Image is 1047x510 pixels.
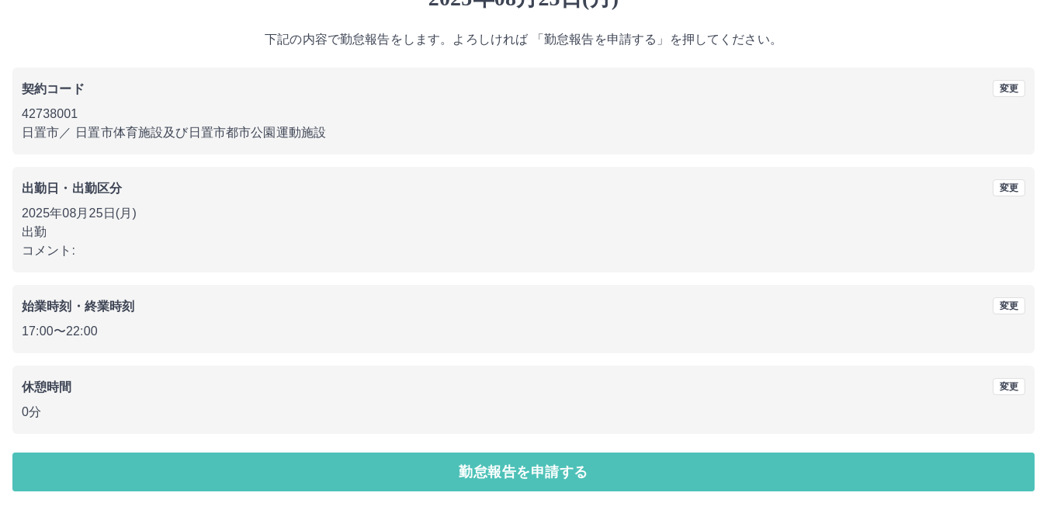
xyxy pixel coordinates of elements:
button: 変更 [993,378,1025,395]
b: 始業時刻・終業時刻 [22,300,134,313]
p: 出勤 [22,223,1025,241]
button: 変更 [993,179,1025,196]
p: 2025年08月25日(月) [22,204,1025,223]
button: 勤怠報告を申請する [12,453,1035,491]
p: 42738001 [22,105,1025,123]
p: 17:00 〜 22:00 [22,322,1025,341]
p: 0分 [22,403,1025,422]
button: 変更 [993,297,1025,314]
b: 出勤日・出勤区分 [22,182,122,195]
b: 休憩時間 [22,380,72,394]
button: 変更 [993,80,1025,97]
p: 下記の内容で勤怠報告をします。よろしければ 「勤怠報告を申請する」を押してください。 [12,30,1035,49]
b: 契約コード [22,82,85,95]
p: 日置市 ／ 日置市体育施設及び日置市都市公園運動施設 [22,123,1025,142]
p: コメント: [22,241,1025,260]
